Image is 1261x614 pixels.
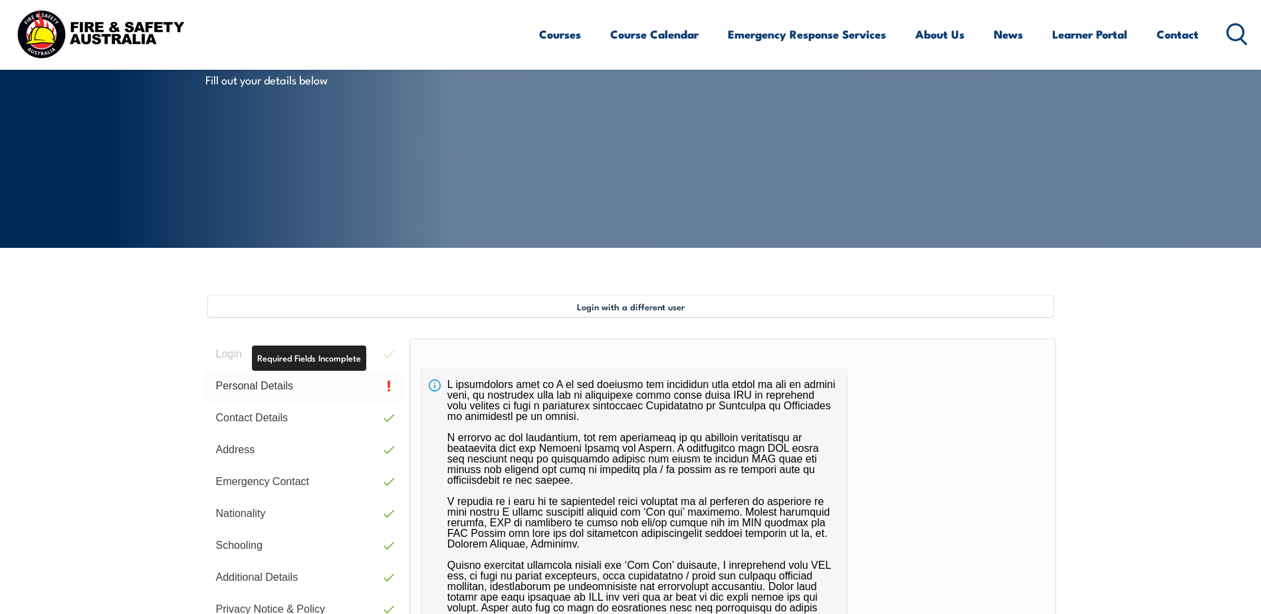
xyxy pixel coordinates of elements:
a: Contact [1157,17,1199,52]
a: About Us [915,17,965,52]
a: Nationality [205,498,403,530]
a: Learner Portal [1052,17,1127,52]
a: Course Calendar [610,17,699,52]
a: Additional Details [205,562,403,593]
a: Emergency Response Services [728,17,886,52]
a: Emergency Contact [205,466,403,498]
a: Address [205,434,403,466]
a: Contact Details [205,402,403,434]
p: Fill out your details below [205,72,448,87]
a: News [994,17,1023,52]
a: Courses [539,17,581,52]
a: Personal Details [205,370,403,402]
a: Schooling [205,530,403,562]
span: Login with a different user [577,301,685,312]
